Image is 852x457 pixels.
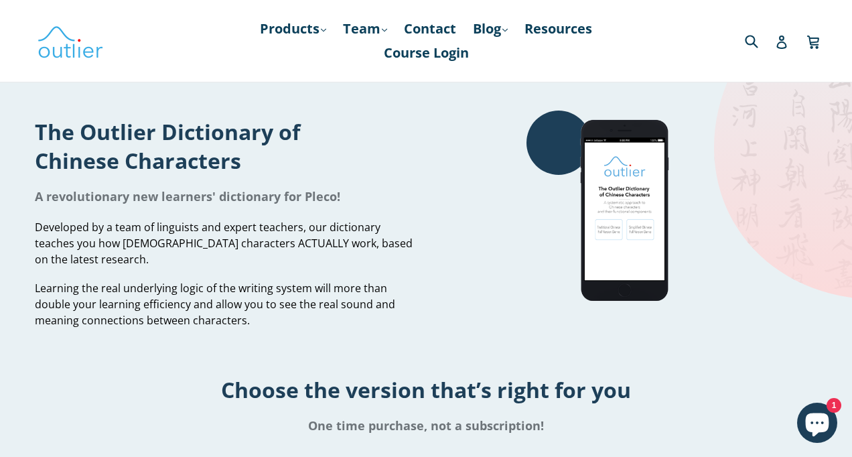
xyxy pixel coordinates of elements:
[741,27,778,54] input: Search
[37,21,104,60] img: Outlier Linguistics
[253,17,333,41] a: Products
[336,17,394,41] a: Team
[35,281,395,328] span: Learning the real underlying logic of the writing system will more than double your learning effi...
[397,17,463,41] a: Contact
[35,220,413,267] span: Developed by a team of linguists and expert teachers, our dictionary teaches you how [DEMOGRAPHIC...
[793,403,841,446] inbox-online-store-chat: Shopify online store chat
[466,17,514,41] a: Blog
[35,117,416,175] h1: The Outlier Dictionary of Chinese Characters
[377,41,476,65] a: Course Login
[518,17,599,41] a: Resources
[35,188,416,204] h1: A revolutionary new learners' dictionary for Pleco!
